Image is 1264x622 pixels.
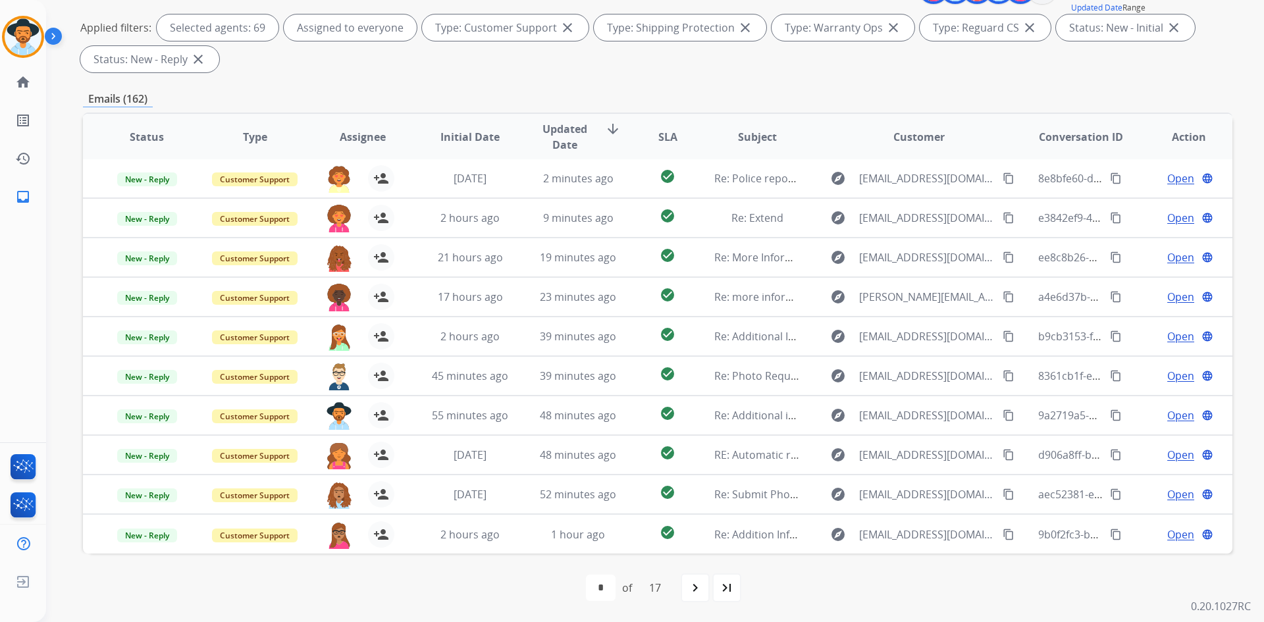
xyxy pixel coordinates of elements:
mat-icon: check_circle [660,525,675,540]
span: 17 hours ago [438,290,503,304]
span: d906a8ff-b633-44ba-a946-29de65347a5c [1038,448,1238,462]
span: [EMAIL_ADDRESS][DOMAIN_NAME] [859,527,995,542]
span: 9b0f2fc3-ba62-4bb2-bdbd-6228f575a663 [1038,527,1238,542]
span: Subject [738,129,777,145]
mat-icon: content_copy [1003,172,1014,184]
mat-icon: check_circle [660,208,675,224]
mat-icon: explore [830,447,846,463]
span: [EMAIL_ADDRESS][DOMAIN_NAME] [859,368,995,384]
span: Customer Support [212,529,298,542]
span: Status [130,129,164,145]
span: [EMAIL_ADDRESS][DOMAIN_NAME] [859,210,995,226]
mat-icon: history [15,151,31,167]
div: Assigned to everyone [284,14,417,41]
span: Conversation ID [1039,129,1123,145]
span: 2 hours ago [440,527,500,542]
span: 2 hours ago [440,211,500,225]
mat-icon: explore [830,210,846,226]
span: e3842ef9-41b5-411a-ac46-cdb65d76c38f [1038,211,1236,225]
img: agent-avatar [326,521,352,549]
mat-icon: explore [830,527,846,542]
mat-icon: content_copy [1110,529,1122,540]
mat-icon: content_copy [1110,251,1122,263]
span: Customer Support [212,409,298,423]
span: [EMAIL_ADDRESS][DOMAIN_NAME] [859,486,995,502]
span: RE: Automatic reply: Final Reminder! Send in your product to proceed with your claim [714,448,1137,462]
mat-icon: explore [830,486,846,502]
span: Customer Support [212,488,298,502]
span: New - Reply [117,291,177,305]
span: [EMAIL_ADDRESS][DOMAIN_NAME] [859,249,995,265]
mat-icon: check_circle [660,405,675,421]
mat-icon: person_add [373,210,389,226]
span: 21 hours ago [438,250,503,265]
span: Customer Support [212,370,298,384]
mat-icon: language [1201,251,1213,263]
mat-icon: language [1201,529,1213,540]
mat-icon: close [1022,20,1038,36]
img: agent-avatar [326,284,352,311]
mat-icon: navigate_next [687,580,703,596]
mat-icon: content_copy [1110,370,1122,382]
span: Open [1167,170,1194,186]
span: Re: Photo Request [714,369,806,383]
span: Open [1167,447,1194,463]
span: Re: Additional information [714,408,845,423]
mat-icon: last_page [719,580,735,596]
span: Customer Support [212,172,298,186]
span: b9cb3153-f7eb-4e39-aaf9-474398a7ad7d [1038,329,1238,344]
span: Customer Support [212,449,298,463]
mat-icon: person_add [373,328,389,344]
mat-icon: person_add [373,527,389,542]
span: 39 minutes ago [540,329,616,344]
div: Status: New - Initial [1056,14,1195,41]
mat-icon: language [1201,291,1213,303]
span: Re: Police report needed [714,171,837,186]
button: Updated Date [1071,3,1122,13]
div: Status: New - Reply [80,46,219,72]
mat-icon: content_copy [1003,291,1014,303]
span: Customer Support [212,330,298,344]
span: 19 minutes ago [540,250,616,265]
span: Range [1071,2,1145,13]
span: a4e6d37b-d4d2-4a40-9003-c57aeb362848 [1038,290,1244,304]
span: Customer Support [212,251,298,265]
mat-icon: explore [830,328,846,344]
mat-icon: explore [830,170,846,186]
span: Open [1167,407,1194,423]
div: 17 [639,575,671,601]
span: 2 minutes ago [543,171,614,186]
span: aec52381-e2c2-46cf-81d4-b6465877ebb0 [1038,487,1239,502]
span: Re: Addition Information [714,527,836,542]
th: Action [1124,114,1232,160]
span: New - Reply [117,251,177,265]
div: Type: Reguard CS [920,14,1051,41]
img: avatar [5,18,41,55]
img: agent-avatar [326,442,352,469]
mat-icon: list_alt [15,113,31,128]
mat-icon: content_copy [1110,409,1122,421]
mat-icon: content_copy [1110,172,1122,184]
span: Initial Date [440,129,500,145]
span: Customer Support [212,291,298,305]
mat-icon: explore [830,289,846,305]
span: Open [1167,486,1194,502]
mat-icon: content_copy [1110,330,1122,342]
span: 48 minutes ago [540,448,616,462]
img: agent-avatar [326,363,352,390]
img: agent-avatar [326,323,352,351]
span: New - Reply [117,370,177,384]
mat-icon: check_circle [660,484,675,500]
div: Type: Customer Support [422,14,589,41]
mat-icon: person_add [373,368,389,384]
mat-icon: person_add [373,486,389,502]
span: 9a2719a5-5c1b-48fb-91b3-640eb661ff22 [1038,408,1236,423]
span: Customer Support [212,212,298,226]
span: Re: more information needed. [714,290,864,304]
mat-icon: arrow_downward [605,121,621,137]
span: SLA [658,129,677,145]
mat-icon: language [1201,212,1213,224]
div: of [622,580,632,596]
mat-icon: person_add [373,249,389,265]
mat-icon: language [1201,172,1213,184]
